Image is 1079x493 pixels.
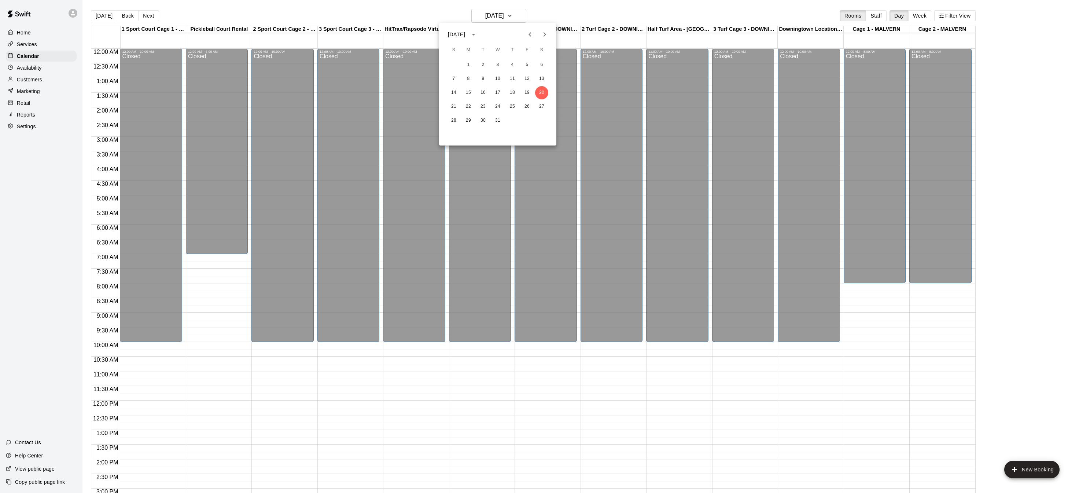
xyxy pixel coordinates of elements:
button: 28 [447,114,460,127]
button: 16 [476,86,490,99]
button: 30 [476,114,490,127]
span: Thursday [506,43,519,58]
button: 12 [520,72,534,85]
button: Previous month [523,27,537,42]
button: 22 [462,100,475,113]
button: 21 [447,100,460,113]
button: 29 [462,114,475,127]
button: 8 [462,72,475,85]
button: 4 [506,58,519,71]
button: 23 [476,100,490,113]
button: 27 [535,100,548,113]
button: 24 [491,100,504,113]
button: 17 [491,86,504,99]
span: Tuesday [476,43,490,58]
button: 9 [476,72,490,85]
button: 25 [506,100,519,113]
button: 19 [520,86,534,99]
span: Sunday [447,43,460,58]
button: 18 [506,86,519,99]
button: 11 [506,72,519,85]
button: calendar view is open, switch to year view [467,28,480,41]
button: 31 [491,114,504,127]
button: 2 [476,58,490,71]
button: 13 [535,72,548,85]
button: 10 [491,72,504,85]
span: Wednesday [491,43,504,58]
button: 3 [491,58,504,71]
button: 7 [447,72,460,85]
span: Monday [462,43,475,58]
button: 6 [535,58,548,71]
button: 26 [520,100,534,113]
button: 20 [535,86,548,99]
button: Next month [537,27,552,42]
span: Saturday [535,43,548,58]
span: Friday [520,43,534,58]
button: 15 [462,86,475,99]
button: 14 [447,86,460,99]
button: 1 [462,58,475,71]
div: [DATE] [448,31,465,38]
button: 5 [520,58,534,71]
